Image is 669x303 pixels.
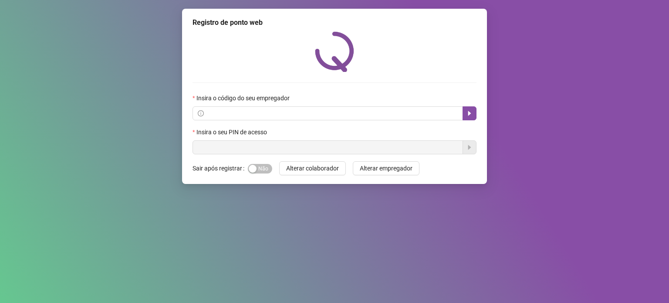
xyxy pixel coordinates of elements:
img: QRPoint [315,31,354,72]
span: Alterar empregador [360,163,412,173]
button: Alterar empregador [353,161,419,175]
label: Sair após registrar [193,161,248,175]
label: Insira o código do seu empregador [193,93,295,103]
span: info-circle [198,110,204,116]
button: Alterar colaborador [279,161,346,175]
label: Insira o seu PIN de acesso [193,127,273,137]
div: Registro de ponto web [193,17,476,28]
span: Alterar colaborador [286,163,339,173]
span: caret-right [466,110,473,117]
